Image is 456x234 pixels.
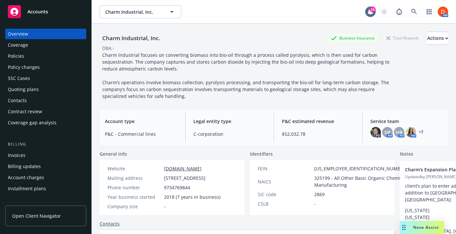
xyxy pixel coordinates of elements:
[5,141,86,148] div: Billing
[5,106,86,117] a: Contract review
[427,32,448,44] div: Actions
[107,203,161,210] div: Company size
[282,118,354,125] span: P&C estimated revenue
[5,62,86,72] a: Policy changes
[5,95,86,106] a: Contacts
[164,165,202,172] a: [DOMAIN_NAME]
[164,194,220,200] span: 2018 (7 years in business)
[393,5,406,18] a: Report a Bug
[5,40,86,50] a: Coverage
[5,183,86,194] a: Installment plans
[102,52,391,99] span: Charm Industrial focuses on converting biomass into bio-oil through a process called pyrolysis, w...
[164,203,166,210] span: -
[100,150,127,157] span: General info
[423,5,436,18] a: Switch app
[314,175,408,188] span: 325199 - All Other Basic Organic Chemical Manufacturing
[102,45,114,52] div: DBA: -
[5,51,86,61] a: Policies
[400,150,413,158] span: Notes
[413,225,439,230] span: Nova Assist
[384,129,391,136] span: DP
[396,129,402,136] span: HB
[100,5,181,18] button: Charm Industrial, Inc.
[406,127,416,137] img: photo
[107,165,161,172] div: Website
[8,84,39,95] div: Quoting plans
[282,131,354,137] span: $52,032.78
[105,118,177,125] span: Account type
[258,178,312,185] div: NAICS
[8,40,28,50] div: Coverage
[438,7,448,17] img: photo
[8,95,27,106] div: Contacts
[5,29,86,39] a: Overview
[8,117,57,128] div: Coverage gap analysis
[378,5,391,18] a: Start snowing
[8,73,30,84] div: SSC Cases
[250,150,273,157] span: Identifiers
[314,200,316,207] span: -
[383,34,422,42] div: Total Rewards
[193,131,266,137] span: C-corporation
[370,127,381,137] img: photo
[164,184,190,191] span: 9734769844
[427,32,448,45] button: Actions
[408,5,421,18] a: Search
[400,221,444,234] button: Nova Assist
[8,62,40,72] div: Policy changes
[258,200,312,207] div: CSLB
[258,191,312,198] div: SIC code
[193,118,266,125] span: Legal entity type
[8,29,28,39] div: Overview
[419,130,423,134] a: +7
[5,84,86,95] a: Quoting plans
[105,131,177,137] span: P&C - Commercial lines
[8,183,46,194] div: Installment plans
[5,117,86,128] a: Coverage gap analysis
[107,194,161,200] div: Year business started
[5,73,86,84] a: SSC Cases
[27,9,48,14] span: Accounts
[105,8,162,15] span: Charm Industrial, Inc.
[8,150,25,161] div: Invoices
[370,7,376,12] div: 15
[5,3,86,21] a: Accounts
[8,172,44,183] div: Account charges
[8,161,41,172] div: Billing updates
[370,118,443,125] span: Service team
[100,220,120,227] a: Contacts
[400,221,408,234] div: Drag to move
[314,191,325,198] span: 2869
[8,51,24,61] div: Policies
[258,165,312,172] div: FEIN
[5,172,86,183] a: Account charges
[107,184,161,191] div: Phone number
[12,212,61,219] span: Open Client Navigator
[314,165,408,172] span: [US_EMPLOYER_IDENTIFICATION_NUMBER]
[100,34,163,42] div: Charm Industrial, Inc.
[5,150,86,161] a: Invoices
[8,106,42,117] div: Contract review
[107,175,161,181] div: Mailing address
[5,161,86,172] a: Billing updates
[328,34,378,42] div: Business Insurance
[164,175,205,181] span: [STREET_ADDRESS]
